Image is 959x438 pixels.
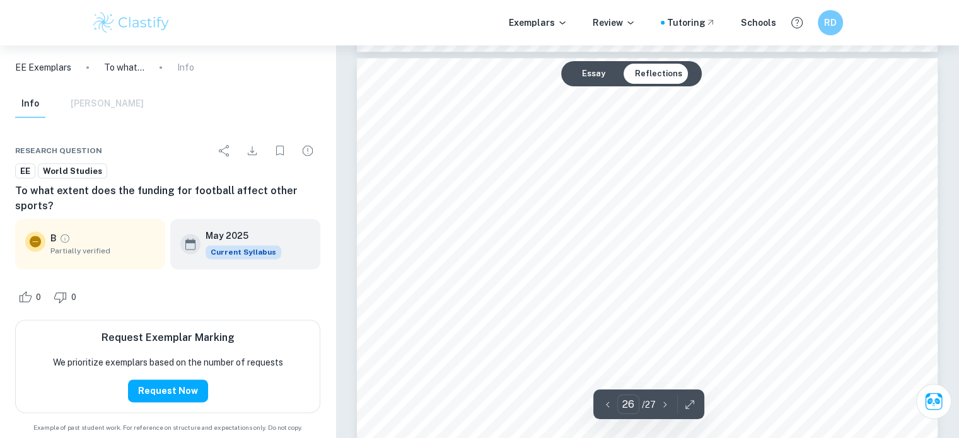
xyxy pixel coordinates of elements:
[128,379,208,402] button: Request Now
[427,253,854,265] span: football was overshadowing diferent sports such as Rugby, Cricket and Tennis. These
[427,270,861,282] span: sports originally stemmed and rised, but in recent times Football has been receiving all
[206,245,281,259] span: Current Syllabus
[50,231,57,245] p: B
[212,138,237,163] div: Share
[427,426,851,438] span: understand the complexity of the task. The essay lacked clarity, wasn't coherent, and
[267,138,293,163] div: Bookmark
[38,165,107,178] span: World Studies
[206,245,281,259] div: This exemplar is based on the current syllabus. Feel free to refer to it for inspiration/ideas wh...
[427,320,854,331] span: UK as well - to familiarise this into the context. This original idea set the foundation for
[818,10,843,35] button: RD
[29,291,48,304] span: 0
[916,384,951,419] button: Ask Clai
[786,12,808,33] button: Help and Feedback
[59,233,71,244] a: Grade partially verified
[53,355,283,369] p: We prioritize exemplars based on the number of requests
[16,165,35,178] span: EE
[593,16,636,30] p: Review
[741,16,776,30] a: Schools
[823,16,837,30] h6: RD
[624,64,692,84] button: Reflections
[427,221,854,233] span: with business and economics. The question I chose: <To what extent does the funding
[427,385,436,397] span: 2:
[104,61,144,74] p: To what extent does the funding for football affect other sports?
[427,336,748,348] span: my essay which will deepen my understanding into my interests.
[91,10,171,35] img: Clastify logo
[509,16,567,30] p: Exemplars
[427,410,828,422] span: My orst attempt at writing an extended essay posed challenges - as I did not truly
[177,61,194,74] p: Info
[15,145,102,156] span: Research question
[15,423,320,432] span: Example of past student work. For reference on structure and expectations only. Do not copy.
[15,287,48,307] div: Like
[642,398,656,412] p: / 27
[427,154,859,166] span: Facing academic dificulties in biology and chemistry, I originally attempted to write an
[427,171,838,183] span: extended essay in these areas but was rejected due to my underperformance. This
[102,330,235,345] h6: Request Exemplar Marking
[667,16,716,30] a: Tutoring
[427,130,436,142] span: 1:
[295,138,320,163] div: Report issue
[571,64,615,84] button: Essay
[50,287,83,307] div: Dislike
[240,138,265,163] div: Download
[427,237,865,249] span: for football afect other sports=? in the UK stemmed from my curiousity on how popular
[64,291,83,304] span: 0
[427,287,859,299] span: the funding which overshadowed other sports in areas like TV rights, sponsorships and
[50,245,155,256] span: Partially verified
[38,163,107,179] a: World Studies
[15,163,35,179] a: EE
[427,204,861,216] span: pursue a World Studies essay on economic and/or environmental sustainability, linking
[206,229,271,243] h6: May 2025
[15,183,320,214] h6: To what extent does the funding for football affect other sports?
[427,187,851,199] span: setback encouraged me to look at another one of my interests - Football. I decided to
[15,90,45,118] button: Info
[427,303,855,315] span: participation in grassroots. Before choosing this topic I read the economic state of the
[15,61,71,74] a: EE Exemplars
